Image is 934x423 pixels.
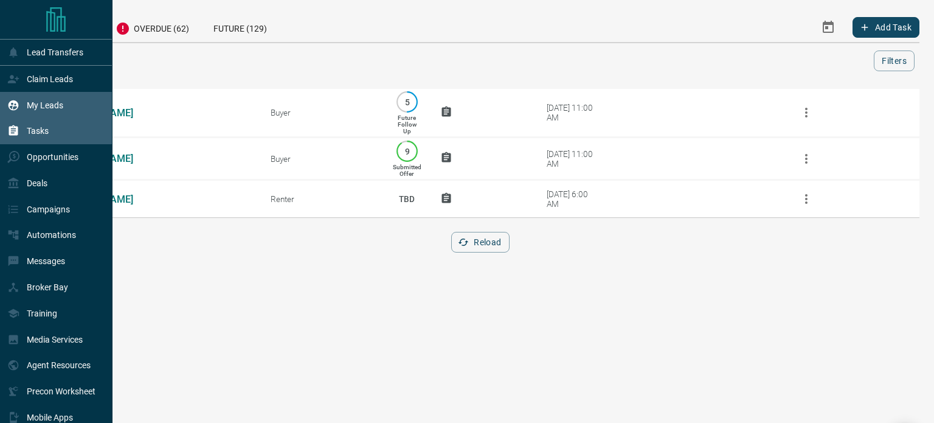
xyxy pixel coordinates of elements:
[547,189,598,209] div: [DATE] 6:00 AM
[853,17,919,38] button: Add Task
[403,97,412,107] p: 5
[403,147,412,156] p: 9
[392,183,422,215] p: TBD
[451,232,509,253] button: Reload
[103,12,201,42] div: Overdue (62)
[393,164,421,177] p: Submitted Offer
[201,12,279,42] div: Future (129)
[814,13,843,42] button: Select Date Range
[547,103,598,122] div: [DATE] 11:00 AM
[271,108,373,117] div: Buyer
[547,149,598,169] div: [DATE] 11:00 AM
[271,194,373,204] div: Renter
[398,114,417,135] p: Future Follow Up
[271,154,373,164] div: Buyer
[874,51,915,71] button: Filters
